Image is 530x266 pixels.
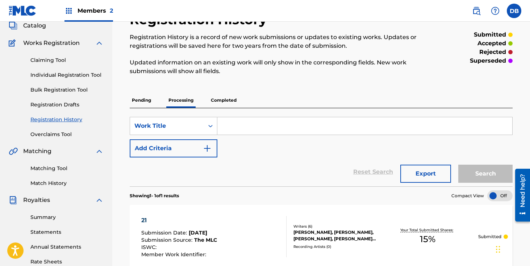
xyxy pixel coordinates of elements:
div: [PERSON_NAME], [PERSON_NAME], [PERSON_NAME], [PERSON_NAME] [PERSON_NAME], [PERSON_NAME], [PERSON_... [293,229,377,242]
button: Export [400,165,451,183]
a: Statements [30,228,104,236]
img: Works Registration [9,39,18,47]
span: Works Registration [23,39,80,47]
a: Claiming Tool [30,56,104,64]
img: expand [95,196,104,204]
p: Updated information on an existing work will only show in the corresponding fields. New work subm... [130,58,425,76]
img: help [491,7,500,15]
a: Bulk Registration Tool [30,86,104,94]
a: Summary [30,214,104,221]
a: Rate Sheets [30,258,104,266]
div: Help [488,4,502,18]
p: superseded [470,56,506,65]
p: accepted [477,39,506,48]
a: Overclaims Tool [30,131,104,138]
iframe: Resource Center [510,166,530,224]
a: Public Search [469,4,484,18]
p: Submitted [478,233,501,240]
span: Submission Date : [141,229,189,236]
span: Matching [23,147,51,156]
button: Add Criteria [130,139,217,157]
div: Recording Artists ( 0 ) [293,244,377,249]
a: Registration History [30,116,104,123]
img: Top Rightsholders [64,7,73,15]
img: Royalties [9,196,17,204]
span: ISWC : [141,244,158,250]
iframe: Chat Widget [494,231,530,266]
img: expand [95,39,104,47]
p: rejected [479,48,506,56]
img: MLC Logo [9,5,37,16]
span: Catalog [23,21,46,30]
span: 2 [110,7,113,14]
div: 21 [141,216,217,225]
p: Pending [130,93,153,108]
p: Processing [166,93,196,108]
span: Compact View [451,193,484,199]
img: Catalog [9,21,17,30]
div: Drag [496,238,500,260]
span: Royalties [23,196,50,204]
p: submitted [474,30,506,39]
div: User Menu [507,4,521,18]
span: The MLC [194,237,217,243]
div: Writers ( 6 ) [293,224,377,229]
span: Submission Source : [141,237,194,243]
span: 15 % [420,233,435,246]
form: Search Form [130,117,513,186]
a: Match History [30,180,104,187]
a: Registration Drafts [30,101,104,109]
img: Matching [9,147,18,156]
p: Showing 1 - 1 of 1 results [130,193,179,199]
img: expand [95,147,104,156]
span: Member Work Identifier : [141,251,208,258]
span: [DATE] [189,229,207,236]
span: Members [78,7,113,15]
div: Work Title [134,122,200,130]
p: Your Total Submitted Shares: [400,227,455,233]
img: search [472,7,481,15]
img: 9d2ae6d4665cec9f34b9.svg [203,144,212,153]
a: Matching Tool [30,165,104,172]
p: Registration History is a record of new work submissions or updates to existing works. Updates or... [130,33,425,50]
a: Individual Registration Tool [30,71,104,79]
p: Completed [209,93,239,108]
a: CatalogCatalog [9,21,46,30]
a: Annual Statements [30,243,104,251]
